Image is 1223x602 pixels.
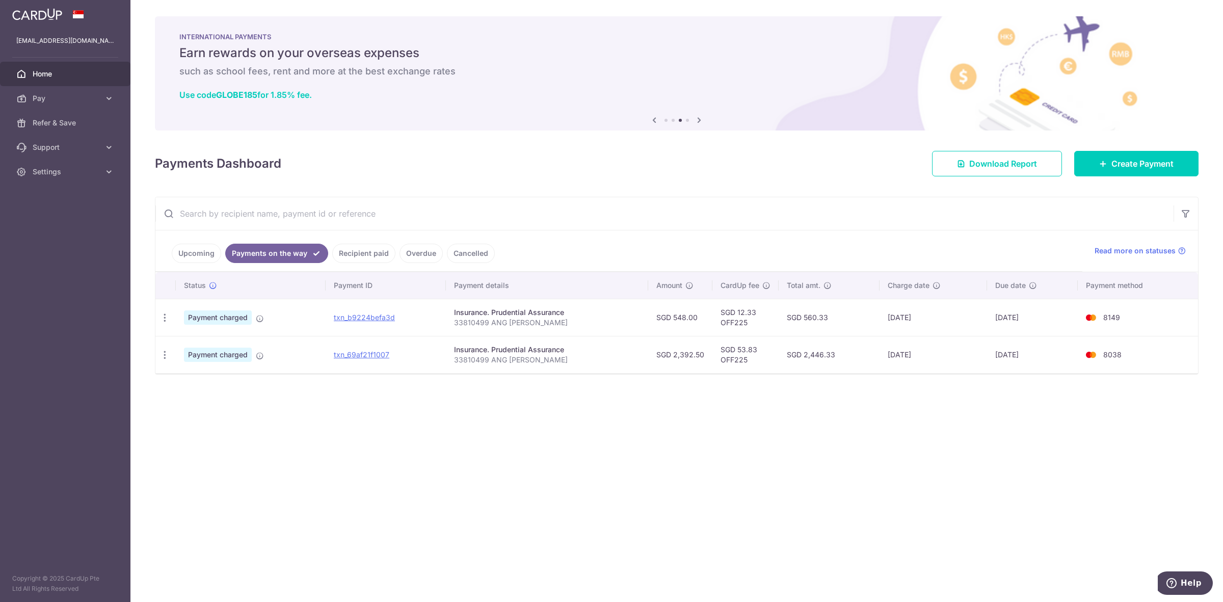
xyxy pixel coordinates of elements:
h4: Payments Dashboard [155,154,281,173]
span: 8149 [1103,313,1120,322]
h5: Earn rewards on your overseas expenses [179,45,1174,61]
img: Bank Card [1081,349,1101,361]
span: Payment charged [184,348,252,362]
img: International Payment Banner [155,16,1199,130]
a: Upcoming [172,244,221,263]
span: Charge date [888,280,929,291]
p: INTERNATIONAL PAYMENTS [179,33,1174,41]
p: 33810499 ANG [PERSON_NAME] [454,355,640,365]
td: [DATE] [880,336,988,373]
a: Recipient paid [332,244,395,263]
span: CardUp fee [721,280,759,291]
span: Read more on statuses [1095,246,1176,256]
th: Payment method [1078,272,1198,299]
td: SGD 53.83 OFF225 [712,336,779,373]
td: SGD 12.33 OFF225 [712,299,779,336]
td: SGD 560.33 [779,299,880,336]
h6: such as school fees, rent and more at the best exchange rates [179,65,1174,77]
a: txn_b9224befa3d [334,313,395,322]
div: Insurance. Prudential Assurance [454,345,640,355]
span: Home [33,69,100,79]
p: [EMAIL_ADDRESS][DOMAIN_NAME] [16,36,114,46]
img: Bank Card [1081,311,1101,324]
span: Status [184,280,206,291]
td: SGD 2,446.33 [779,336,880,373]
td: [DATE] [987,299,1077,336]
td: SGD 548.00 [648,299,712,336]
td: [DATE] [987,336,1077,373]
a: Cancelled [447,244,495,263]
span: Payment charged [184,310,252,325]
a: Download Report [932,151,1062,176]
p: 33810499 ANG [PERSON_NAME] [454,318,640,328]
input: Search by recipient name, payment id or reference [155,197,1174,230]
span: Create Payment [1111,158,1174,170]
a: Payments on the way [225,244,328,263]
a: Use codeGLOBE185for 1.85% fee. [179,90,312,100]
span: Total amt. [787,280,820,291]
div: Insurance. Prudential Assurance [454,307,640,318]
th: Payment details [446,272,648,299]
td: SGD 2,392.50 [648,336,712,373]
span: Support [33,142,100,152]
span: Download Report [969,158,1037,170]
span: Due date [995,280,1026,291]
iframe: Opens a widget where you can find more information [1158,571,1213,597]
img: CardUp [12,8,62,20]
span: Pay [33,93,100,103]
td: [DATE] [880,299,988,336]
th: Payment ID [326,272,446,299]
span: Refer & Save [33,118,100,128]
b: GLOBE185 [216,90,257,100]
span: Amount [656,280,682,291]
a: Read more on statuses [1095,246,1186,256]
a: Overdue [400,244,443,263]
a: Create Payment [1074,151,1199,176]
a: txn_69af21f1007 [334,350,389,359]
span: 8038 [1103,350,1122,359]
span: Settings [33,167,100,177]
